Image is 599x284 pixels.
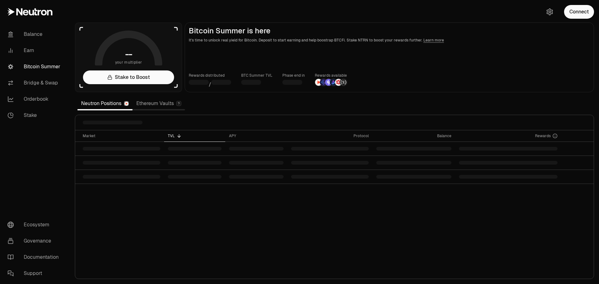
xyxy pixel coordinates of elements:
[168,133,222,138] div: TVL
[124,102,129,106] img: Neutron Logo
[423,38,444,43] a: Learn more
[564,5,594,19] button: Connect
[2,217,67,233] a: Ecosystem
[535,133,551,138] span: Rewards
[330,79,337,86] img: Bedrock Diamonds
[376,133,451,138] div: Balance
[133,97,185,110] a: Ethereum Vaults
[189,79,231,88] div: /
[315,79,322,86] img: NTRN
[2,75,67,91] a: Bridge & Swap
[282,72,305,79] p: Phase end in
[189,37,590,43] p: It's time to unlock real yield for Bitcoin. Deposit to start earning and help boostrap BTCFi. Sta...
[77,97,133,110] a: Neutron Positions
[2,59,67,75] a: Bitcoin Summer
[125,49,132,59] h1: --
[2,233,67,249] a: Governance
[83,70,174,84] a: Stake to Boost
[325,79,332,86] img: Solv Points
[189,26,590,35] h2: Bitcoin Summer is here
[315,72,347,79] p: Rewards available
[115,59,142,65] span: your multiplier
[335,79,342,86] img: Mars Fragments
[291,133,369,138] div: Protocol
[320,79,327,86] img: EtherFi Points
[2,91,67,107] a: Orderbook
[229,133,284,138] div: APY
[2,42,67,59] a: Earn
[2,265,67,282] a: Support
[2,107,67,123] a: Stake
[2,26,67,42] a: Balance
[83,133,160,138] div: Market
[189,72,231,79] p: Rewards distributed
[241,72,272,79] p: BTC Summer TVL
[340,79,347,86] img: Structured Points
[2,249,67,265] a: Documentation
